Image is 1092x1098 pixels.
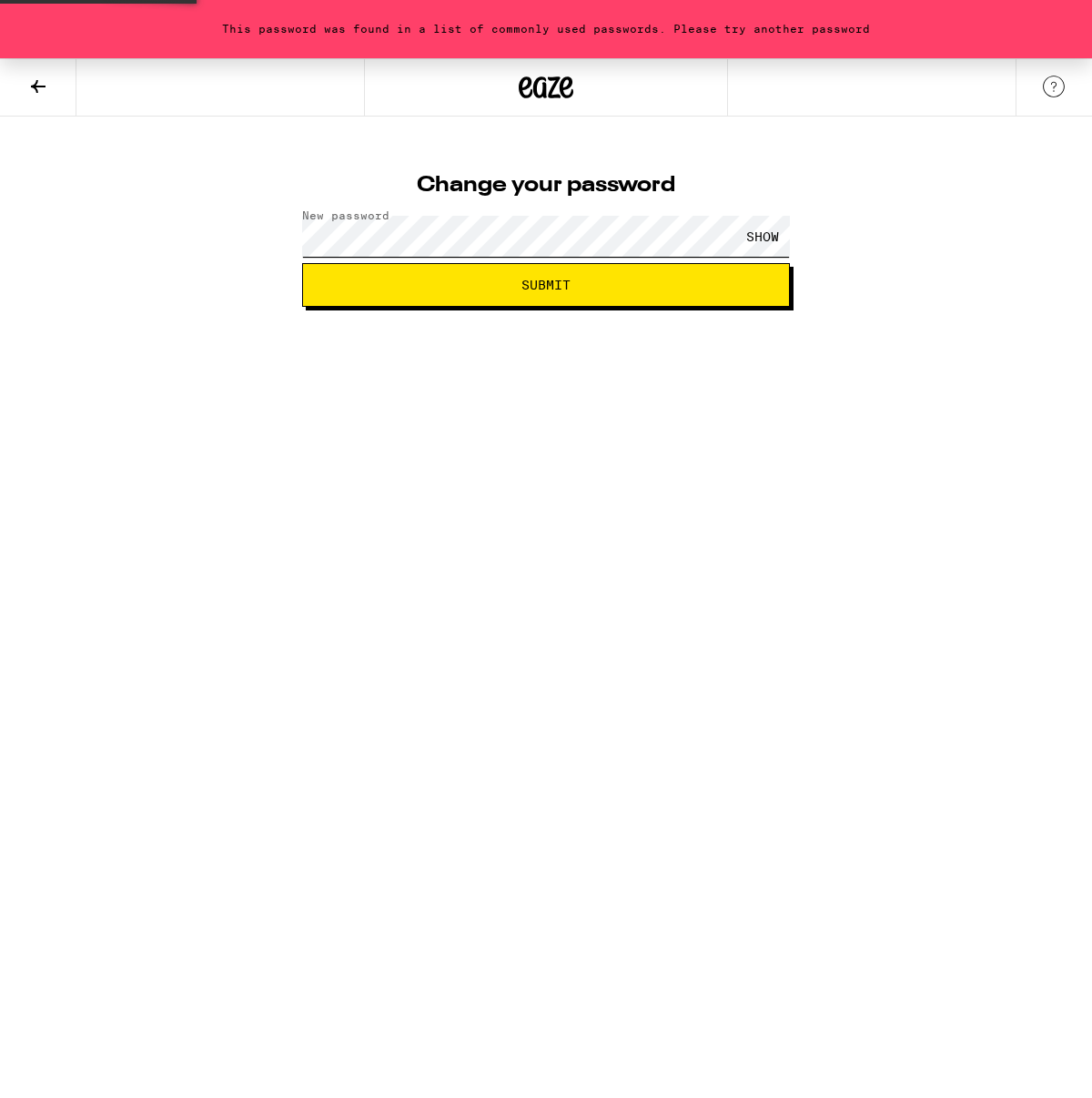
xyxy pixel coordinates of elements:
h1: Change your password [302,175,790,197]
div: SHOW [735,216,790,257]
span: Hi. Need any help? [11,13,131,27]
label: New password [302,209,389,221]
button: Submit [302,263,790,307]
span: Submit [521,279,571,291]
